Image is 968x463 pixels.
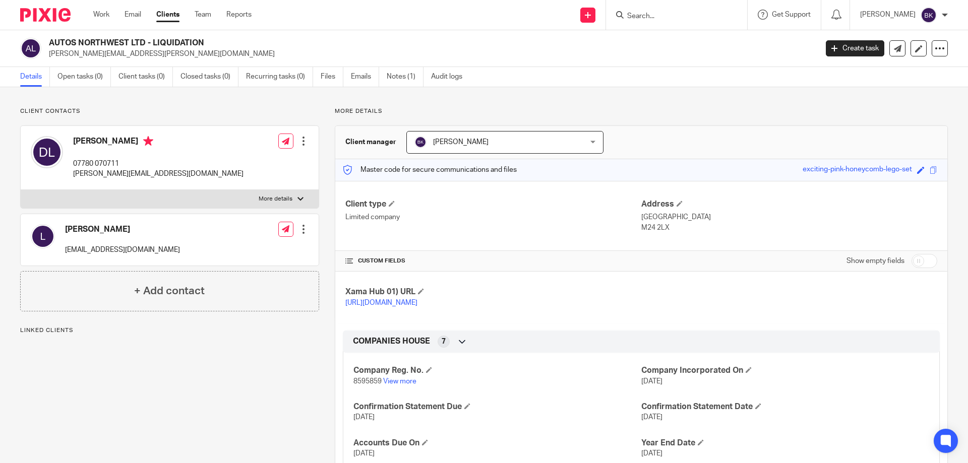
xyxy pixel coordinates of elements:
p: [PERSON_NAME][EMAIL_ADDRESS][PERSON_NAME][DOMAIN_NAME] [49,49,811,59]
input: Search [626,12,717,21]
a: Email [125,10,141,20]
h4: Company Incorporated On [641,365,929,376]
span: [PERSON_NAME] [433,139,489,146]
h3: Client manager [345,137,396,147]
p: Client contacts [20,107,319,115]
p: Master code for secure communications and files [343,165,517,175]
span: [DATE] [353,414,375,421]
p: More details [259,195,292,203]
h4: Xama Hub 01) URL [345,287,641,297]
a: View more [383,378,416,385]
a: Team [195,10,211,20]
span: [DATE] [641,414,662,421]
span: Get Support [772,11,811,18]
p: [GEOGRAPHIC_DATA] [641,212,937,222]
span: 7 [442,337,446,347]
a: Emails [351,67,379,87]
h4: Confirmation Statement Due [353,402,641,412]
p: [PERSON_NAME] [860,10,916,20]
p: [EMAIL_ADDRESS][DOMAIN_NAME] [65,245,180,255]
p: 07780 070711 [73,159,244,169]
h4: Address [641,199,937,210]
img: svg%3E [20,38,41,59]
h4: Accounts Due On [353,438,641,448]
span: 8595859 [353,378,382,385]
h4: Company Reg. No. [353,365,641,376]
h2: AUTOS NORTHWEST LTD - LIQUIDATION [49,38,658,48]
a: Files [321,67,343,87]
img: svg%3E [921,7,937,23]
span: COMPANIES HOUSE [353,336,430,347]
h4: [PERSON_NAME] [65,224,180,235]
a: [URL][DOMAIN_NAME] [345,299,417,306]
img: svg%3E [31,224,55,248]
a: Recurring tasks (0) [246,67,313,87]
img: svg%3E [414,136,427,148]
a: Work [93,10,109,20]
p: M24 2LX [641,223,937,233]
i: Primary [143,136,153,146]
span: [DATE] [641,378,662,385]
span: [DATE] [641,450,662,457]
img: svg%3E [31,136,63,168]
span: [DATE] [353,450,375,457]
div: exciting-pink-honeycomb-lego-set [803,164,912,176]
a: Clients [156,10,179,20]
h4: [PERSON_NAME] [73,136,244,149]
a: Audit logs [431,67,470,87]
a: Notes (1) [387,67,423,87]
a: Open tasks (0) [57,67,111,87]
h4: Confirmation Statement Date [641,402,929,412]
p: Linked clients [20,326,319,335]
p: More details [335,107,948,115]
h4: CUSTOM FIELDS [345,257,641,265]
h4: Client type [345,199,641,210]
a: Create task [826,40,884,56]
p: [PERSON_NAME][EMAIL_ADDRESS][DOMAIN_NAME] [73,169,244,179]
a: Details [20,67,50,87]
img: Pixie [20,8,71,22]
h4: + Add contact [134,283,205,299]
a: Closed tasks (0) [180,67,238,87]
a: Reports [226,10,252,20]
h4: Year End Date [641,438,929,448]
label: Show empty fields [846,256,904,266]
a: Client tasks (0) [118,67,173,87]
p: Limited company [345,212,641,222]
